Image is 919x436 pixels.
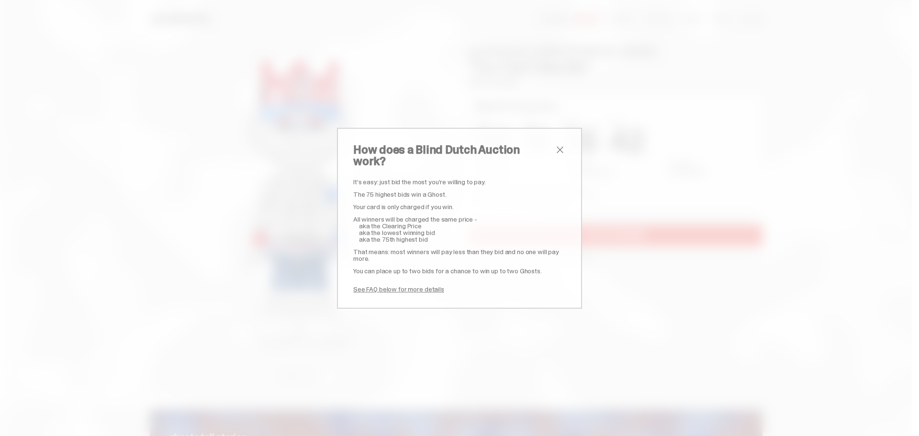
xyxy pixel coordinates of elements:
[359,222,422,230] span: aka the Clearing Price
[359,235,428,244] span: aka the 75th highest bid
[353,285,444,293] a: See FAQ below for more details
[359,228,435,237] span: aka the lowest winning bid
[353,248,566,262] p: That means: most winners will pay less than they bid and no one will pay more.
[554,144,566,156] button: close
[353,216,566,223] p: All winners will be charged the same price -
[353,203,566,210] p: Your card is only charged if you win.
[353,144,554,167] h2: How does a Blind Dutch Auction work?
[353,191,566,198] p: The 75 highest bids win a Ghost.
[353,179,566,185] p: It’s easy: just bid the most you’re willing to pay.
[353,268,566,274] p: You can place up to two bids for a chance to win up to two Ghosts.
